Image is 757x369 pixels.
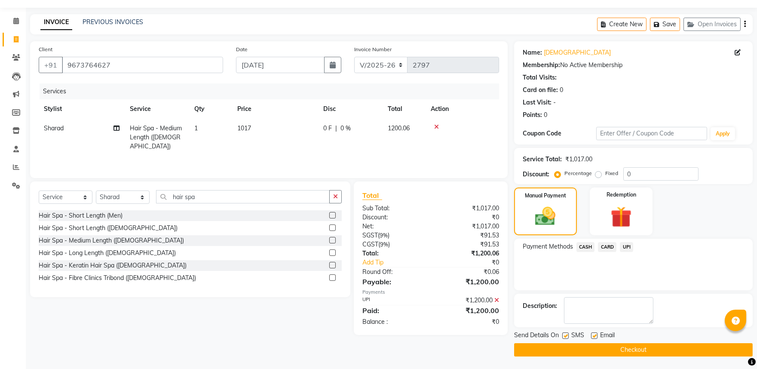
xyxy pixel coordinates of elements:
div: Payments [362,289,499,296]
span: SMS [571,331,584,341]
div: Description: [523,301,557,311]
div: ₹1,200.00 [431,305,506,316]
span: CGST [362,240,378,248]
div: 0 [544,111,547,120]
div: Service Total: [523,155,562,164]
span: Send Details On [514,331,559,341]
span: Email [600,331,615,341]
button: Save [650,18,680,31]
div: ₹1,200.00 [431,296,506,305]
div: ₹0 [431,213,506,222]
button: Create New [597,18,647,31]
a: PREVIOUS INVOICES [83,18,143,26]
div: ( ) [356,240,431,249]
th: Disc [318,99,383,119]
div: Net: [356,222,431,231]
div: ₹1,017.00 [431,222,506,231]
th: Action [426,99,499,119]
div: ₹91.53 [431,240,506,249]
div: ₹0 [443,258,506,267]
a: [DEMOGRAPHIC_DATA] [544,48,611,57]
span: 1 [194,124,198,132]
div: Paid: [356,305,431,316]
span: UPI [620,242,633,252]
div: ₹91.53 [431,231,506,240]
div: ₹1,017.00 [565,155,592,164]
span: 1200.06 [388,124,410,132]
button: Apply [711,127,735,140]
input: Enter Offer / Coupon Code [596,127,707,140]
div: Points: [523,111,542,120]
div: ( ) [356,231,431,240]
span: Payment Methods [523,242,573,251]
div: Hair Spa - Fibre Clinics Tribond ([DEMOGRAPHIC_DATA]) [39,274,196,283]
span: 9% [380,241,388,248]
div: Hair Spa - Long Length ([DEMOGRAPHIC_DATA]) [39,249,176,258]
div: ₹1,017.00 [431,204,506,213]
img: _gift.svg [604,204,638,230]
div: Hair Spa - Short Length ([DEMOGRAPHIC_DATA]) [39,224,178,233]
div: Last Visit: [523,98,552,107]
span: CARD [598,242,616,252]
div: Total Visits: [523,73,557,82]
label: Invoice Number [354,46,392,53]
th: Stylist [39,99,125,119]
div: Coupon Code [523,129,597,138]
div: ₹0 [431,317,506,326]
label: Fixed [605,169,618,177]
div: Card on file: [523,86,558,95]
label: Percentage [564,169,592,177]
label: Manual Payment [525,192,566,200]
button: Open Invoices [683,18,741,31]
a: INVOICE [40,15,72,30]
th: Total [383,99,426,119]
span: | [335,124,337,133]
span: SGST [362,231,378,239]
span: Sharad [44,124,64,132]
div: ₹1,200.00 [431,277,506,287]
div: Services [40,83,506,99]
div: Round Off: [356,268,431,277]
div: Hair Spa - Medium Length ([DEMOGRAPHIC_DATA]) [39,236,184,245]
div: Hair Spa - Keratin Hair Spa ([DEMOGRAPHIC_DATA]) [39,261,187,270]
div: Name: [523,48,542,57]
a: Add Tip [356,258,443,267]
div: Balance : [356,317,431,326]
div: Membership: [523,61,560,70]
input: Search by Name/Mobile/Email/Code [62,57,223,73]
div: - [553,98,556,107]
span: Hair Spa - Medium Length ([DEMOGRAPHIC_DATA]) [130,124,182,150]
div: Hair Spa - Short Length (Men) [39,211,123,220]
div: Discount: [356,213,431,222]
span: 0 % [340,124,351,133]
img: _cash.svg [529,205,562,228]
div: ₹0.06 [431,268,506,277]
label: Client [39,46,52,53]
div: Total: [356,249,431,258]
div: ₹1,200.06 [431,249,506,258]
label: Redemption [607,191,636,199]
span: 9% [380,232,388,239]
input: Search or Scan [156,190,330,203]
span: 1017 [237,124,251,132]
th: Price [232,99,318,119]
div: Discount: [523,170,549,179]
div: Payable: [356,277,431,287]
label: Date [236,46,248,53]
th: Qty [189,99,232,119]
span: Total [362,191,382,200]
div: Sub Total: [356,204,431,213]
span: CASH [576,242,595,252]
div: No Active Membership [523,61,744,70]
div: 0 [560,86,563,95]
button: +91 [39,57,63,73]
div: UPI [356,296,431,305]
button: Checkout [514,343,753,357]
th: Service [125,99,189,119]
span: 0 F [323,124,332,133]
